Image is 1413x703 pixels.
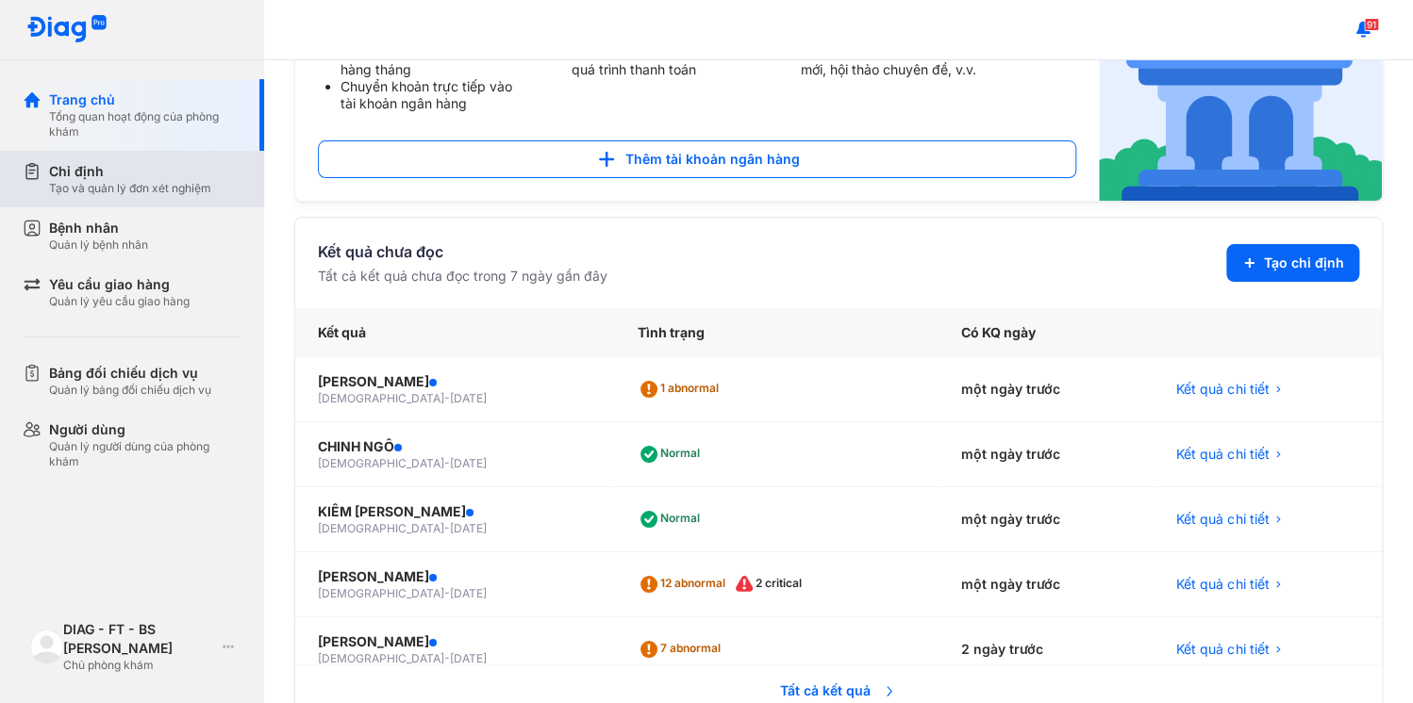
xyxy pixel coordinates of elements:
[1176,380,1269,399] span: Kết quả chi tiết
[49,420,241,439] div: Người dùng
[318,391,444,405] span: [DEMOGRAPHIC_DATA]
[318,632,592,651] div: [PERSON_NAME]
[341,44,526,78] li: Không trễ hơn ngày 10 và 25 hàng tháng
[444,391,450,405] span: -
[939,422,1154,487] div: một ngày trước
[318,267,607,286] div: Tất cả kết quả chưa đọc trong 7 ngày gần đây
[450,391,487,405] span: [DATE]
[341,78,526,112] li: Chuyển khoản trực tiếp vào tài khoản ngân hàng
[318,437,592,456] div: CHINH NGÔ
[49,162,211,181] div: Chỉ định
[318,240,607,263] div: Kết quả chưa đọc
[450,521,487,535] span: [DATE]
[1176,640,1269,659] span: Kết quả chi tiết
[318,651,444,665] span: [DEMOGRAPHIC_DATA]
[49,364,211,383] div: Bảng đối chiếu dịch vụ
[1226,244,1359,282] button: Tạo chỉ định
[1364,18,1379,31] span: 91
[63,658,215,673] div: Chủ phòng khám
[49,237,148,253] div: Quản lý bệnh nhân
[1176,575,1269,594] span: Kết quả chi tiết
[1176,445,1269,464] span: Kết quả chi tiết
[733,569,809,599] div: 2 critical
[318,567,592,586] div: [PERSON_NAME]
[1264,253,1344,272] span: Tạo chỉ định
[638,439,707,469] div: Normal
[318,372,592,391] div: [PERSON_NAME]
[444,586,450,600] span: -
[939,357,1154,422] div: một ngày trước
[801,44,1076,78] li: Cập nhật thông tin ưu tiên về chương trình mới, hội thảo chuyên đề, v.v.
[49,275,190,294] div: Yêu cầu giao hàng
[450,586,487,600] span: [DATE]
[939,308,1154,357] div: Có KQ ngày
[572,44,756,78] li: Hạn chế tối đa sai sót trong quá trình thanh toán
[638,569,733,599] div: 12 abnormal
[49,439,241,469] div: Quản lý người dùng của phòng khám
[63,620,215,658] div: DIAG - FT - BS [PERSON_NAME]
[49,219,148,237] div: Bệnh nhân
[444,521,450,535] span: -
[318,521,444,535] span: [DEMOGRAPHIC_DATA]
[49,294,190,309] div: Quản lý yêu cầu giao hàng
[638,374,726,404] div: 1 abnormal
[450,456,487,470] span: [DATE]
[939,617,1154,682] div: 2 ngày trước
[1176,510,1269,529] span: Kết quả chi tiết
[615,308,939,357] div: Tình trạng
[318,586,444,600] span: [DEMOGRAPHIC_DATA]
[49,181,211,196] div: Tạo và quản lý đơn xét nghiệm
[30,629,63,662] img: logo
[26,15,108,44] img: logo
[318,456,444,470] span: [DEMOGRAPHIC_DATA]
[638,504,707,534] div: Normal
[939,487,1154,552] div: một ngày trước
[939,552,1154,617] div: một ngày trước
[318,140,1076,178] button: Thêm tài khoản ngân hàng
[444,456,450,470] span: -
[49,90,241,109] div: Trang chủ
[638,634,728,664] div: 7 abnormal
[444,651,450,665] span: -
[450,651,487,665] span: [DATE]
[49,383,211,398] div: Quản lý bảng đối chiếu dịch vụ
[318,502,592,521] div: KIÊM [PERSON_NAME]
[49,109,241,139] div: Tổng quan hoạt động của phòng khám
[295,308,615,357] div: Kết quả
